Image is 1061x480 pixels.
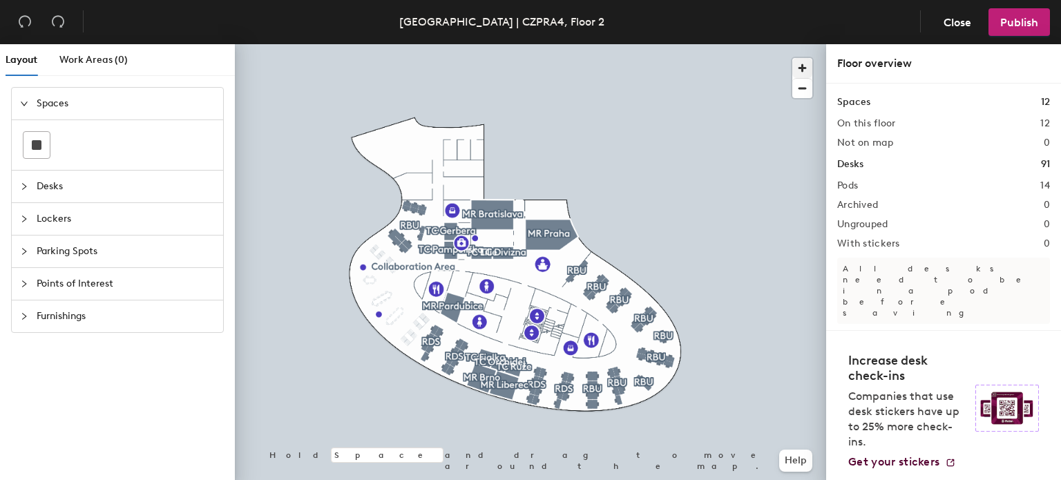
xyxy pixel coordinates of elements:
span: collapsed [20,312,28,320]
h2: 0 [1044,219,1050,230]
button: Undo (⌘ + Z) [11,8,39,36]
h1: 91 [1041,157,1050,172]
h2: Archived [837,200,878,211]
h2: 0 [1044,238,1050,249]
span: Get your stickers [848,455,939,468]
h2: 0 [1044,137,1050,148]
span: Desks [37,171,215,202]
div: Floor overview [837,55,1050,72]
h2: Ungrouped [837,219,888,230]
h2: Pods [837,180,858,191]
span: expanded [20,99,28,108]
img: Sticker logo [975,385,1039,432]
button: Help [779,450,812,472]
span: Publish [1000,16,1038,29]
h2: With stickers [837,238,900,249]
h2: 0 [1044,200,1050,211]
span: Work Areas (0) [59,54,128,66]
span: Points of Interest [37,268,215,300]
a: Get your stickers [848,455,956,469]
span: collapsed [20,280,28,288]
p: All desks need to be in a pod before saving [837,258,1050,324]
h2: Not on map [837,137,893,148]
h2: 12 [1040,118,1050,129]
span: collapsed [20,247,28,256]
h1: Desks [837,157,863,172]
span: Lockers [37,203,215,235]
span: Parking Spots [37,236,215,267]
span: Layout [6,54,37,66]
span: collapsed [20,182,28,191]
button: Redo (⌘ + ⇧ + Z) [44,8,72,36]
h1: Spaces [837,95,870,110]
span: Furnishings [37,300,215,332]
h2: 14 [1040,180,1050,191]
h4: Increase desk check-ins [848,353,967,383]
span: Spaces [37,88,215,119]
span: collapsed [20,215,28,223]
div: [GEOGRAPHIC_DATA] | CZPRA4, Floor 2 [399,13,604,30]
p: Companies that use desk stickers have up to 25% more check-ins. [848,389,967,450]
button: Publish [988,8,1050,36]
span: Close [944,16,971,29]
h2: On this floor [837,118,896,129]
h1: 12 [1041,95,1050,110]
button: Close [932,8,983,36]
